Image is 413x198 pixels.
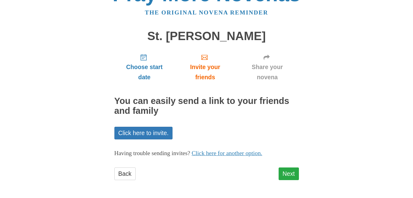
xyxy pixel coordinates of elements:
[242,62,293,82] span: Share your novena
[114,127,173,139] a: Click here to invite.
[114,150,190,156] span: Having trouble sending invites?
[114,30,299,43] h1: St. [PERSON_NAME]
[279,167,299,180] a: Next
[114,167,136,180] a: Back
[114,96,299,116] h2: You can easily send a link to your friends and family
[121,62,169,82] span: Choose start date
[236,49,299,85] a: Share your novena
[192,150,262,156] a: Click here for another option.
[174,49,236,85] a: Invite your friends
[145,9,268,16] a: The original novena reminder
[114,49,175,85] a: Choose start date
[181,62,229,82] span: Invite your friends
